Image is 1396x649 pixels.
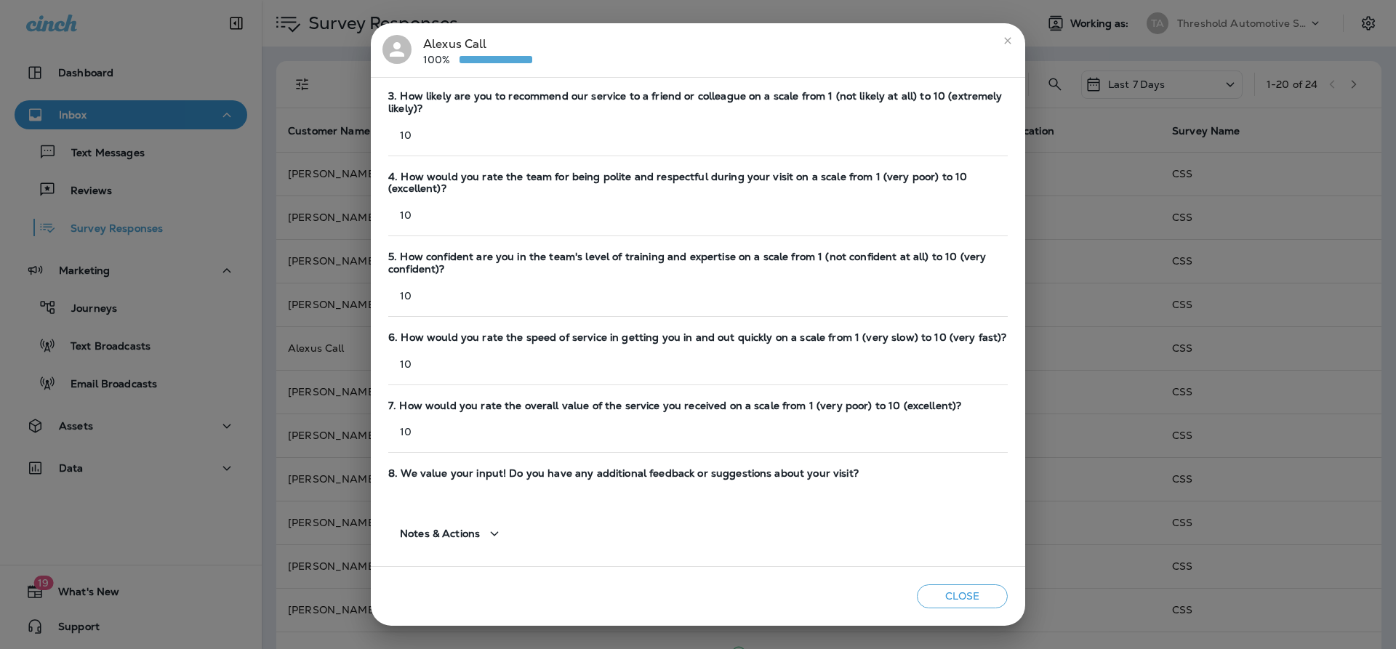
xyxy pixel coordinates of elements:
p: 10 [388,426,1008,438]
span: 3. How likely are you to recommend our service to a friend or colleague on a scale from 1 (not li... [388,90,1008,115]
span: 6. How would you rate the speed of service in getting you in and out quickly on a scale from 1 (v... [388,331,1008,344]
p: 10 [388,209,1008,221]
span: 7. How would you rate the overall value of the service you received on a scale from 1 (very poor)... [388,400,1008,412]
span: 8. We value your input! Do you have any additional feedback or suggestions about your visit? [388,467,1008,480]
div: Alexus Call [423,35,532,65]
p: 10 [388,129,1008,141]
span: 4. How would you rate the team for being polite and respectful during your visit on a scale from ... [388,171,1008,195]
p: 10 [388,358,1008,370]
p: 100% [423,54,460,65]
span: 5. How confident are you in the team's level of training and expertise on a scale from 1 (not con... [388,251,1008,275]
button: Notes & Actions [388,513,515,555]
button: Close [917,584,1008,608]
span: Notes & Actions [400,528,480,540]
button: close [996,29,1019,52]
p: 10 [388,290,1008,302]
